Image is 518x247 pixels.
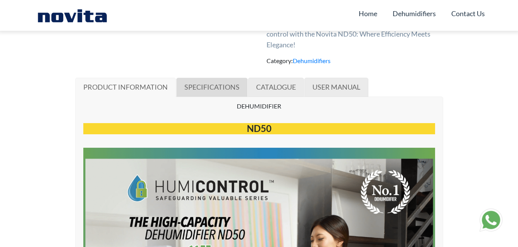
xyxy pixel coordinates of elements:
[184,83,240,91] span: SPECIFICATIONS
[304,78,368,97] a: USER MANUAL
[293,57,331,64] a: Dehumidifiers
[393,6,436,21] a: Dehumidifiers
[451,6,485,21] a: Contact Us
[34,8,111,23] img: Novita
[83,83,168,91] span: PRODUCT INFORMATION
[247,123,272,134] span: ND50
[176,78,248,97] a: SPECIFICATIONS
[237,102,281,110] span: DEHUMIDIFIER
[267,18,443,50] p: Embark on a journey of excellence in industrial moisture control with the Novita ND50: Where Effi...
[248,78,304,97] a: CATALOGUE
[359,6,377,21] a: Home
[312,83,360,91] span: USER MANUAL
[75,78,176,97] a: PRODUCT INFORMATION
[256,83,296,91] span: CATALOGUE
[267,57,331,64] span: Category:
